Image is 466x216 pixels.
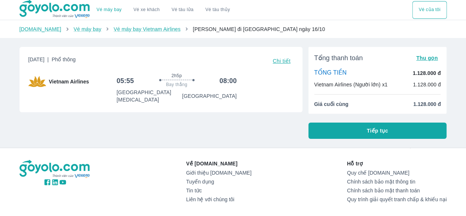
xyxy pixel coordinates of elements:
img: logo [20,160,91,178]
span: [PERSON_NAME] đi [GEOGRAPHIC_DATA] ngày 16/10 [193,26,325,32]
p: Về [DOMAIN_NAME] [186,160,251,167]
a: Quy chế [DOMAIN_NAME] [347,170,447,176]
p: 1.128.000 đ [413,69,441,77]
p: Vietnam Airlines (Người lớn) x1 [314,81,388,88]
h6: 08:00 [220,76,237,85]
span: 2h5p [171,73,182,79]
p: [GEOGRAPHIC_DATA] [MEDICAL_DATA] [117,89,182,103]
p: [GEOGRAPHIC_DATA] [182,92,236,100]
p: TỔNG TIỀN [314,69,347,77]
span: Phổ thông [52,56,76,62]
button: Chi tiết [270,56,293,66]
span: [DATE] [28,56,76,66]
a: Vé tàu lửa [166,1,200,19]
span: Thu gọn [416,55,438,61]
span: Chi tiết [273,58,290,64]
a: Chính sách bảo mật thanh toán [347,188,447,193]
a: Vé xe khách [133,7,160,13]
span: Giá cuối cùng [314,100,348,108]
p: 1.128.000 đ [413,81,441,88]
a: Giới thiệu [DOMAIN_NAME] [186,170,251,176]
a: Liên hệ với chúng tôi [186,196,251,202]
a: Vé máy bay [74,26,101,32]
h6: 05:55 [117,76,134,85]
div: choose transportation mode [412,1,446,19]
a: Quy trình giải quyết tranh chấp & khiếu nại [347,196,447,202]
span: Tiếp tục [367,127,388,134]
span: Vietnam Airlines [49,78,89,85]
a: Chính sách bảo mật thông tin [347,179,447,185]
button: Thu gọn [413,53,441,63]
span: Bay thẳng [166,82,188,88]
a: Tin tức [186,188,251,193]
span: Tổng thanh toán [314,54,363,62]
button: Tiếp tục [308,123,447,139]
button: Vé tàu thủy [199,1,236,19]
button: Vé của tôi [412,1,446,19]
span: 1.128.000 đ [413,100,441,108]
span: | [48,56,49,62]
nav: breadcrumb [20,25,447,33]
a: [DOMAIN_NAME] [20,26,62,32]
div: choose transportation mode [91,1,236,19]
a: Vé máy bay [97,7,122,13]
p: Hỗ trợ [347,160,447,167]
a: Vé máy bay Vietnam Airlines [113,26,181,32]
a: Tuyển dụng [186,179,251,185]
